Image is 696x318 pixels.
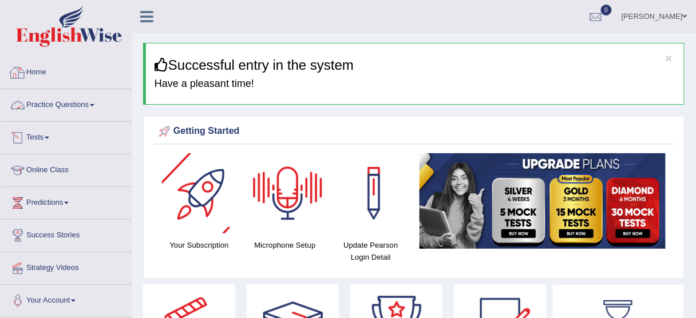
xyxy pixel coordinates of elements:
[1,220,131,248] a: Success Stories
[162,239,236,251] h4: Your Subscription
[155,78,675,90] h4: Have a pleasant time!
[1,252,131,281] a: Strategy Videos
[1,285,131,313] a: Your Account
[248,239,322,251] h4: Microphone Setup
[1,154,131,183] a: Online Class
[1,122,131,150] a: Tests
[1,187,131,216] a: Predictions
[155,58,675,73] h3: Successful entry in the system
[1,57,131,85] a: Home
[420,153,666,248] img: small5.jpg
[334,239,408,263] h4: Update Pearson Login Detail
[601,5,612,15] span: 0
[666,52,673,64] button: ×
[1,89,131,118] a: Practice Questions
[156,123,671,140] div: Getting Started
